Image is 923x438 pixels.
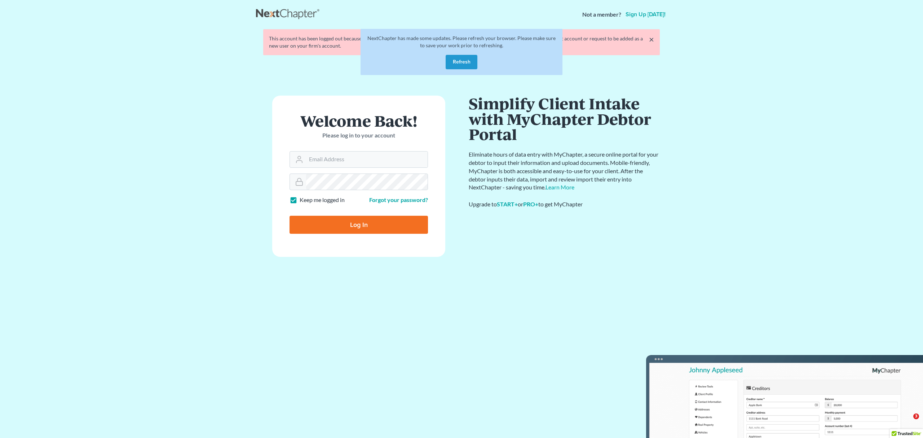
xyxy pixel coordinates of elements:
a: Learn More [546,184,574,190]
span: NextChapter has made some updates. Please refresh your browser. Please make sure to save your wor... [367,35,556,48]
a: × [649,35,654,44]
div: Upgrade to or to get MyChapter [469,200,660,209]
p: Eliminate hours of data entry with MyChapter, a secure online portal for your debtor to input the... [469,150,660,192]
div: This account has been logged out because someone new has initiated a new session with the same lo... [269,35,654,49]
label: Keep me logged in [300,196,345,204]
input: Email Address [306,152,428,167]
a: Forgot your password? [369,196,428,203]
a: Sign up [DATE]! [624,12,667,17]
input: Log In [290,216,428,234]
span: 3 [913,413,919,419]
h1: Simplify Client Intake with MyChapter Debtor Portal [469,96,660,142]
a: START+ [497,201,518,207]
button: Refresh [446,55,477,69]
a: PRO+ [523,201,538,207]
strong: Not a member? [582,10,621,19]
p: Please log in to your account [290,131,428,140]
iframe: Intercom live chat [898,413,916,431]
h1: Welcome Back! [290,113,428,128]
